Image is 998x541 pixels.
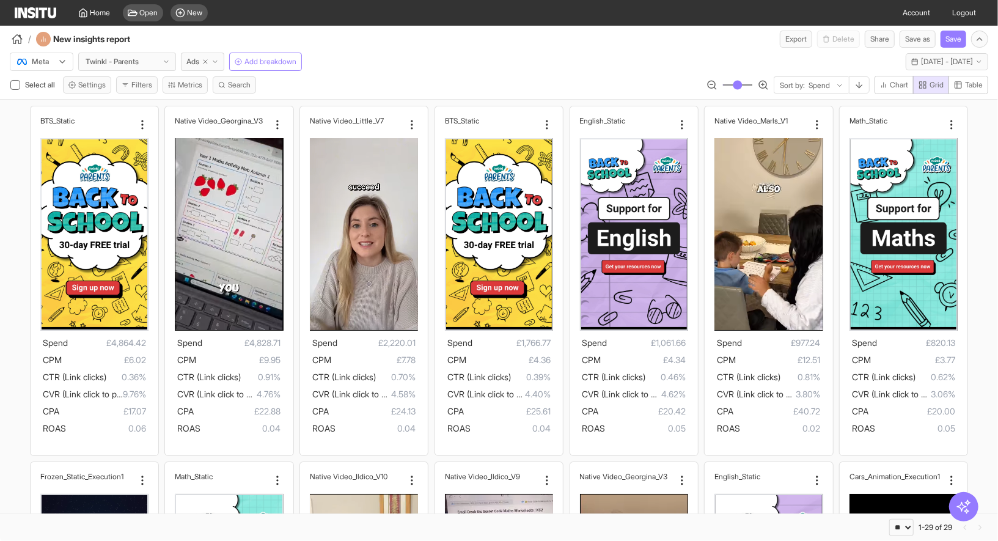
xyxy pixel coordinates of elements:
[196,353,281,367] span: £9.95
[849,472,943,481] div: Cars_Animation_Execution1
[312,423,336,433] span: ROAS
[780,31,812,48] button: Export
[606,421,686,436] span: 0.05
[202,336,281,350] span: £4,828.71
[447,406,464,416] span: CPA
[194,404,281,419] span: £22.88
[177,406,194,416] span: CPA
[913,76,949,94] button: Grid
[241,370,281,385] span: 0.91%
[742,336,820,350] span: £977.24
[736,353,820,367] span: £12.51
[661,387,686,402] span: 4.62%
[717,337,742,348] span: Spend
[582,406,599,416] span: CPA
[733,404,820,419] span: £40.72
[919,523,952,532] div: 1-29 of 29
[580,472,673,481] div: Native Video_Georgina_V3
[931,387,955,402] span: 3.06%
[78,80,106,90] span: Settings
[607,336,686,350] span: £1,061.66
[43,423,66,433] span: ROAS
[941,31,966,48] button: Save
[53,33,163,45] h4: New insights report
[175,116,263,125] h2: Native Video_Georgina_V3
[717,423,740,433] span: ROAS
[717,355,736,365] span: CPM
[464,404,551,419] span: £25.61
[312,406,329,416] span: CPA
[780,81,805,90] span: Sort by:
[181,53,224,71] button: Ads
[445,116,479,125] h2: BTS_Static
[123,387,146,402] span: 9.76%
[116,76,158,94] button: Filters
[62,353,146,367] span: £6.02
[25,80,57,89] span: Select all
[40,472,123,481] h2: Frozen_Static_Execution1
[447,337,472,348] span: Spend
[740,421,820,436] span: 0.02
[906,53,988,70] button: [DATE] - [DATE]
[43,355,62,365] span: CPM
[868,404,955,419] span: £20.00
[66,421,146,436] span: 0.06
[447,372,511,382] span: CTR (Link clicks)
[646,370,686,385] span: 0.46%
[310,116,403,125] div: Native Video_Little_V7
[601,353,686,367] span: £4.34
[188,8,203,18] span: New
[580,116,673,125] div: English_Static
[10,32,31,46] button: /
[228,80,251,90] span: Search
[817,31,860,48] button: Delete
[796,387,821,402] span: 3.80%
[43,389,150,399] span: CVR (Link click to purchase)
[875,76,914,94] button: Chart
[717,406,733,416] span: CPA
[921,57,973,67] span: [DATE] - [DATE]
[331,353,416,367] span: £7.78
[582,389,689,399] span: CVR (Link click to purchase)
[445,116,538,125] div: BTS_Static
[717,372,780,382] span: CTR (Link clicks)
[580,116,626,125] h2: English_Static
[229,53,302,71] button: Add breakdown
[15,7,56,18] img: Logo
[875,421,955,436] span: 0.05
[140,8,158,18] span: Open
[466,353,551,367] span: £4.36
[890,80,908,90] span: Chart
[445,472,520,481] h2: Native Video_Ildico_V9
[849,116,887,125] h2: Math_Static
[580,472,668,481] h2: Native Video_Georgina_V3
[948,76,988,94] button: Table
[447,355,466,365] span: CPM
[852,355,871,365] span: CPM
[376,370,416,385] span: 0.70%
[337,336,416,350] span: £2,220.01
[391,387,416,402] span: 4.58%
[310,472,403,481] div: Native Video_Ildico_V10
[877,336,955,350] span: £820.13
[63,76,111,94] button: Settings
[852,337,877,348] span: Spend
[714,116,788,125] h2: Native Video_Marls_V1
[163,76,208,94] button: Metrics
[599,404,686,419] span: £20.42
[849,116,943,125] div: Math_Static
[714,472,808,481] div: English_Static
[582,372,646,382] span: CTR (Link clicks)
[336,421,416,436] span: 0.04
[36,32,163,46] div: New insights report
[28,33,31,45] span: /
[525,387,551,402] span: 4.40%
[717,389,824,399] span: CVR (Link click to purchase)
[849,472,940,481] h2: Cars_Animation_Execution1
[90,8,111,18] span: Home
[447,389,554,399] span: CVR (Link click to purchase)
[106,370,146,385] span: 0.36%
[175,472,213,481] h2: Math_Static
[43,372,106,382] span: CTR (Link clicks)
[511,370,551,385] span: 0.39%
